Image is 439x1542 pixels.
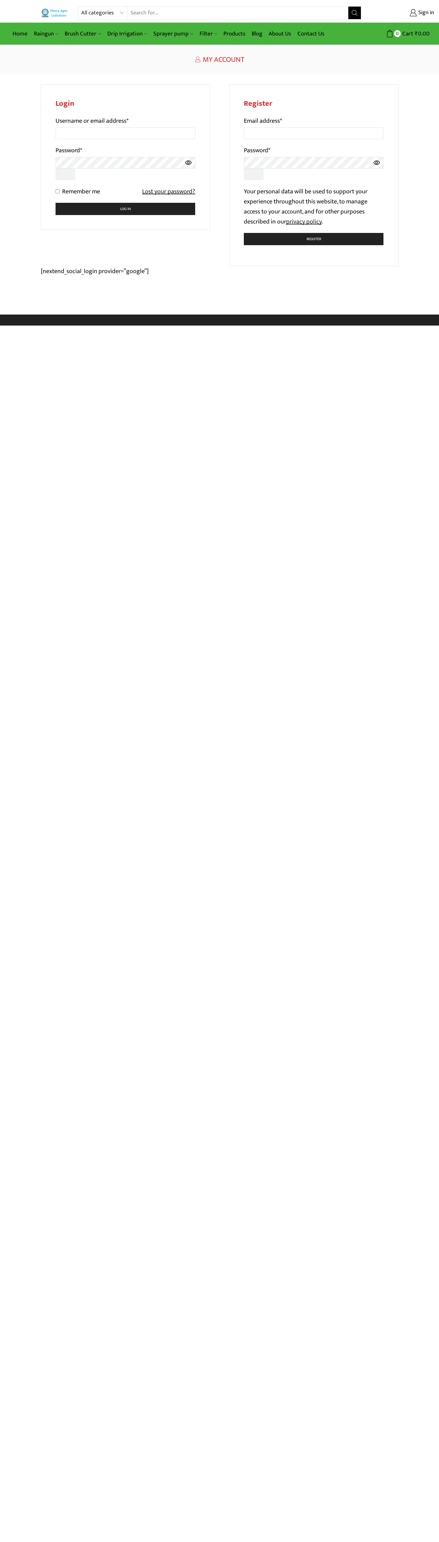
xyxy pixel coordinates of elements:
[415,29,418,39] span: ₹
[203,53,244,66] span: My Account
[371,7,434,19] a: Sign in
[9,26,31,41] a: Home
[249,26,265,41] a: Blog
[56,169,76,180] button: Show password
[417,9,434,17] span: Sign in
[415,29,430,39] bdi: 0.00
[142,186,195,197] a: Lost your password?
[56,145,82,155] label: Password
[62,26,104,41] a: Brush Cutter
[367,28,430,40] a: 0 Cart ₹0.00
[244,233,384,245] button: Register
[62,186,100,197] span: Remember me
[244,116,282,126] label: Email address
[401,30,413,38] span: Cart
[294,26,328,41] a: Contact Us
[150,26,196,41] a: Sprayer pump
[127,7,348,19] input: Search for...
[244,186,384,227] p: Your personal data will be used to support your experience throughout this website, to manage acc...
[220,26,249,41] a: Products
[244,169,264,180] button: Show password
[31,26,62,41] a: Raingun
[265,26,294,41] a: About Us
[56,189,60,193] input: Remember me
[394,30,401,37] span: 0
[348,7,361,19] button: Search button
[56,99,195,108] h2: Login
[56,203,195,215] button: Log in
[56,116,129,126] label: Username or email address
[41,266,399,276] p: [nextend_social_login provider=”google”]
[244,99,384,108] h2: Register
[104,26,150,41] a: Drip Irrigation
[196,26,220,41] a: Filter
[286,216,322,227] a: privacy policy
[244,145,270,155] label: Password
